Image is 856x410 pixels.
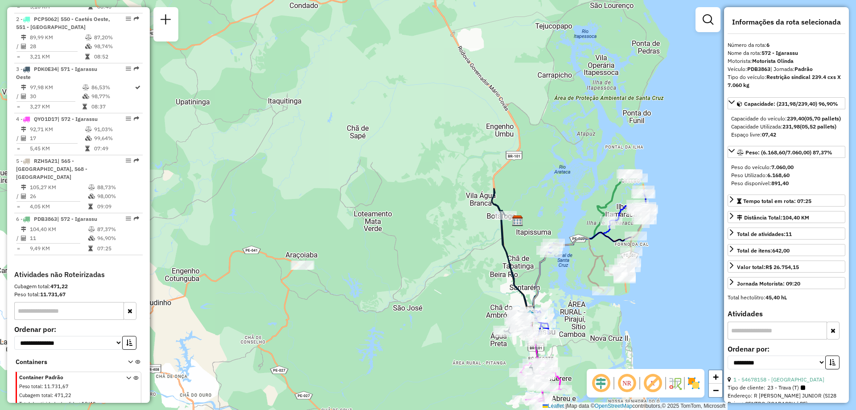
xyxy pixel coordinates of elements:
[713,371,719,382] span: +
[135,85,140,90] i: Rota otimizada
[29,2,88,11] td: 5,10 KM
[728,146,845,158] a: Peso: (6.168,60/7.060,00) 87,37%
[728,74,841,88] strong: Restrição sindical 239.4 cxs X 7.060 kg
[728,261,845,273] a: Valor total:R$ 26.754,15
[58,116,98,122] span: | 572 - Igarassu
[29,92,82,101] td: 30
[728,41,845,49] div: Número da rota:
[134,158,139,163] em: Rota exportada
[699,11,717,29] a: Exibir filtros
[765,264,799,270] strong: R$ 26.754,15
[29,83,82,92] td: 97,98 KM
[728,384,845,392] div: Tipo de cliente:
[728,65,845,73] div: Veículo:
[540,402,728,410] div: Map data © contributors,© 2025 TomTom, Microsoft
[19,392,52,398] span: Cubagem total
[765,294,787,301] strong: 45,40 hL
[737,263,799,271] div: Valor total:
[126,116,131,121] em: Opções
[737,280,800,288] div: Jornada Motorista: 09:20
[766,41,770,48] strong: 6
[728,344,845,354] label: Ordenar por:
[91,92,134,101] td: 98,77%
[94,144,139,153] td: 07:49
[804,115,841,122] strong: (05,70 pallets)
[21,127,26,132] i: Distância Total
[731,171,842,179] div: Peso Utilizado:
[709,370,722,384] a: Zoom in
[16,134,21,143] td: /
[14,290,143,298] div: Peso total:
[85,35,92,40] i: % de utilização do peso
[709,384,722,397] a: Zoom out
[82,104,87,109] i: Tempo total em rota
[88,185,95,190] i: % de utilização do peso
[767,172,790,178] strong: 6.168,60
[782,214,809,221] span: 104,40 KM
[737,214,809,222] div: Distância Total:
[34,16,57,22] span: PCP5062
[134,216,139,221] em: Rota exportada
[713,385,719,396] span: −
[762,131,776,138] strong: 07,42
[767,384,805,392] span: 23 - Trava (T)
[34,116,58,122] span: QYO1D17
[54,392,71,398] span: 471,22
[19,401,79,407] span: Total de atividades/pedidos
[21,185,26,190] i: Distância Total
[772,247,790,254] strong: 642,00
[88,246,93,251] i: Tempo total em rota
[94,134,139,143] td: 99,64%
[16,244,21,253] td: =
[770,66,813,72] span: | Jornada:
[57,215,97,222] span: | 572 - Igarassu
[731,115,842,123] div: Capacidade do veículo:
[16,157,87,180] span: 5 -
[134,116,139,121] em: Rota exportada
[34,66,57,72] span: PDK0E34
[134,16,139,21] em: Rota exportada
[19,373,115,381] span: Container Padrão
[29,192,88,201] td: 26
[728,111,845,142] div: Capacidade: (231,98/239,40) 96,90%
[512,215,523,227] img: CDI Pernambuco
[97,225,139,234] td: 87,37%
[16,16,110,30] span: 2 -
[733,376,824,383] a: 1 - 54678158 - [GEOGRAPHIC_DATA]
[16,16,110,30] span: | 550 - Caetés Oeste, 551 - [GEOGRAPHIC_DATA]
[728,400,845,408] div: Bairro: CENTRO (IGARASSU / PE)
[16,144,21,153] td: =
[728,310,845,318] h4: Atividades
[157,11,175,31] a: Nova sessão e pesquisa
[94,42,139,51] td: 98,74%
[97,244,139,253] td: 07:25
[737,247,790,255] div: Total de itens:
[794,66,813,72] strong: Padrão
[16,42,21,51] td: /
[88,194,95,199] i: % de utilização da cubagem
[29,125,85,134] td: 92,71 KM
[743,198,811,204] span: Tempo total em rota: 07:25
[728,97,845,109] a: Capacidade: (231,98/239,40) 96,90%
[728,211,845,223] a: Distância Total:104,40 KM
[50,283,68,290] strong: 471,22
[97,202,139,211] td: 09:09
[21,194,26,199] i: Total de Atividades
[94,33,139,42] td: 87,20%
[744,100,838,107] span: Capacidade: (231,98/239,40) 96,90%
[91,102,134,111] td: 08:37
[14,324,143,335] label: Ordenar por:
[800,123,836,130] strong: (05,52 pallets)
[728,73,845,89] div: Tipo do veículo:
[16,234,21,243] td: /
[34,157,58,164] span: RZH5A21
[14,282,143,290] div: Cubagem total:
[29,244,88,253] td: 9,49 KM
[85,44,92,49] i: % de utilização da cubagem
[728,294,845,302] div: Total hectolitro:
[97,183,139,192] td: 88,73%
[21,44,26,49] i: Total de Atividades
[82,94,89,99] i: % de utilização da cubagem
[88,4,93,9] i: Tempo total em rota
[52,392,53,398] span: :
